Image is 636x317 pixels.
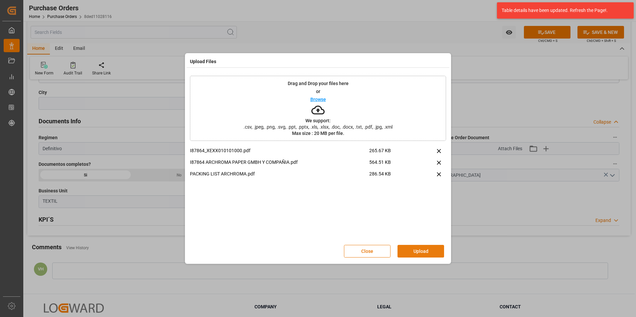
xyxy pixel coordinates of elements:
span: 265.67 KB [369,147,414,159]
span: .csv, .jpeg, .png, .svg, .ppt, .pptx, .xls, .xlsx, .doc, .docx, .txt, .pdf, .jpg, .xml [239,125,397,129]
div: Table details have been updated. Refresh the Page!. [502,7,624,14]
div: Drag and Drop your files hereorBrowseWe support:.csv, .jpeg, .png, .svg, .ppt, .pptx, .xls, .xlsx... [190,76,446,141]
p: I87864 ARCHROMA PAPER GMBH Y COMPAÑIA.pdf [190,159,369,166]
button: Close [344,245,391,258]
p: or [316,89,320,94]
span: 564.51 KB [369,159,414,170]
p: I87864_XEXX010101000.pdf [190,147,369,154]
p: Max size : 20 MB per file. [292,131,344,136]
span: 286.54 KB [369,170,414,182]
h4: Upload Files [190,58,216,65]
p: PACKING LIST ARCHROMA.pdf [190,170,369,177]
p: Drag and Drop your files here [288,81,349,86]
p: Browse [310,97,326,102]
p: We support: [305,118,331,123]
button: Upload [397,245,444,258]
